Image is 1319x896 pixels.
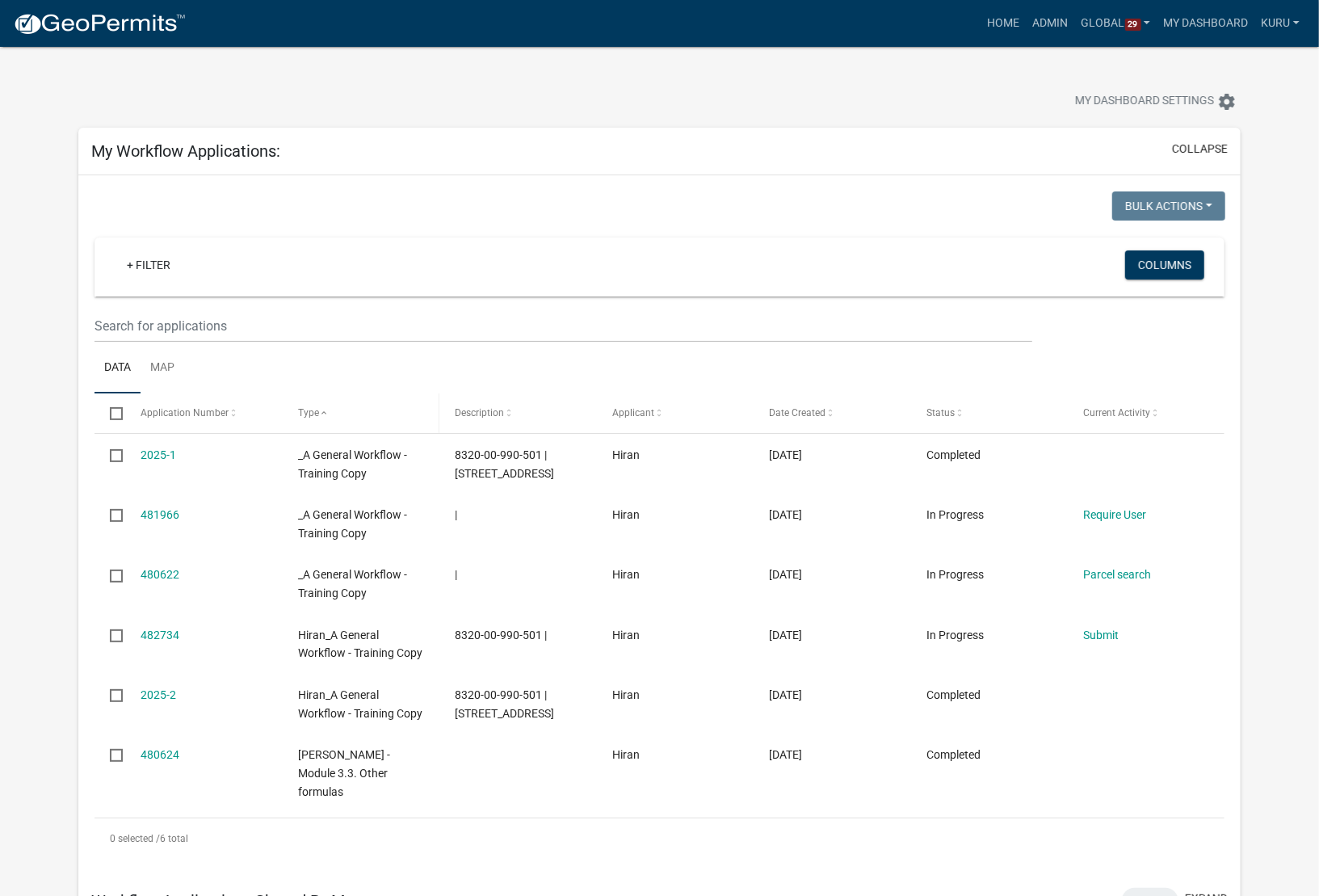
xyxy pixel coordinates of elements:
[612,448,640,461] span: Hiran
[298,568,407,599] span: _A General Workflow - Training Copy
[1027,8,1075,39] a: Admin
[612,407,654,419] span: Applicant
[141,688,176,701] a: 2025-2
[1083,508,1146,521] a: Require User
[926,407,955,419] span: Status
[769,748,802,761] span: 09/18/2025
[612,508,640,521] span: Hiran
[926,688,981,701] span: Completed
[926,748,981,761] span: Completed
[1172,141,1228,158] button: collapse
[1217,92,1237,111] i: settings
[754,393,911,432] datatable-header-cell: Date Created
[91,141,280,161] h5: My Workflow Applications:
[1075,92,1214,111] span: My Dashboard Settings
[1157,8,1254,39] a: My Dashboard
[1075,8,1157,39] a: Global29
[455,688,554,720] span: 8320-00-990-501 | 1234 Main Street
[298,508,407,540] span: _A General Workflow - Training Copy
[1083,568,1151,581] a: Parcel search
[1083,407,1150,419] span: Current Activity
[612,629,640,642] span: Hiran
[455,629,547,642] span: 8320-00-990-501 |
[1254,8,1306,39] a: Kuru
[1125,250,1204,280] button: Columns
[612,748,640,761] span: Hiran
[95,309,1032,343] input: Search for applications
[926,448,981,461] span: Completed
[769,448,802,461] span: 09/22/2025
[141,448,176,461] a: 2025-1
[110,833,160,844] span: 0 selected /
[141,748,179,761] a: 480624
[1112,191,1225,221] button: Bulk Actions
[78,175,1241,874] div: collapse
[612,568,640,581] span: Hiran
[95,393,125,432] datatable-header-cell: Select
[769,508,802,521] span: 09/22/2025
[769,407,825,419] span: Date Created
[298,448,407,480] span: _A General Workflow - Training Copy
[981,8,1027,39] a: Home
[926,629,984,642] span: In Progress
[455,568,457,581] span: |
[141,343,184,394] a: Map
[125,393,283,432] datatable-header-cell: Application Number
[298,407,319,419] span: Type
[455,407,504,419] span: Description
[769,629,802,642] span: 09/23/2025
[1083,629,1119,642] a: Submit
[298,688,422,720] span: Hiran_A General Workflow - Training Copy
[911,393,1069,432] datatable-header-cell: Status
[769,688,802,701] span: 09/22/2025
[298,748,390,798] span: Tracy - Module 3.3. Other formulas
[926,568,984,581] span: In Progress
[95,343,141,394] a: Data
[141,568,179,581] a: 480622
[769,568,802,581] span: 09/18/2025
[439,393,597,432] datatable-header-cell: Description
[141,629,179,642] a: 482734
[612,688,640,701] span: Hiran
[1062,86,1250,117] button: My Dashboard Settingssettings
[95,818,1225,859] div: 6 total
[298,629,422,660] span: Hiran_A General Workflow - Training Copy
[926,508,984,521] span: In Progress
[141,508,179,521] a: 481966
[1125,19,1141,32] span: 29
[597,393,754,432] datatable-header-cell: Applicant
[283,393,440,432] datatable-header-cell: Type
[141,407,229,419] span: Application Number
[1068,393,1225,432] datatable-header-cell: Current Activity
[455,508,457,521] span: |
[114,250,183,280] a: + Filter
[455,448,554,480] span: 8320-00-990-501 | 1234 Main street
